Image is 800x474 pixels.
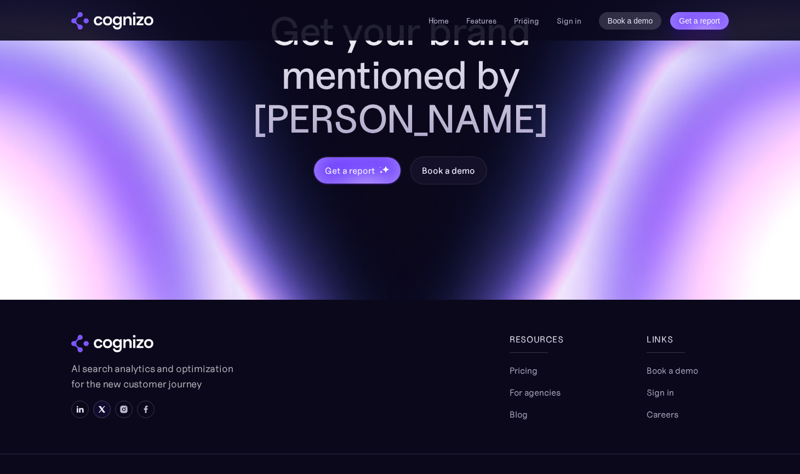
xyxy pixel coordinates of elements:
[225,9,575,141] h2: Get your brand mentioned by [PERSON_NAME]
[670,12,729,30] a: Get a report
[71,12,153,30] a: home
[71,361,236,392] p: AI search analytics and optimization for the new customer journey
[379,167,381,168] img: star
[510,386,561,399] a: For agencies
[382,165,389,173] img: star
[466,16,496,26] a: Features
[557,14,581,27] a: Sign in
[98,405,106,414] img: X icon
[379,170,383,174] img: star
[647,333,729,346] div: links
[510,408,528,421] a: Blog
[428,16,449,26] a: Home
[647,408,678,421] a: Careers
[647,364,698,377] a: Book a demo
[410,156,487,185] a: Book a demo
[647,386,674,399] a: Sign in
[313,156,402,185] a: Get a reportstarstarstar
[599,12,662,30] a: Book a demo
[422,164,475,177] div: Book a demo
[76,405,84,414] img: LinkedIn icon
[71,335,153,352] img: cognizo logo
[71,12,153,30] img: cognizo logo
[325,164,374,177] div: Get a report
[510,333,592,346] div: Resources
[514,16,539,26] a: Pricing
[510,364,538,377] a: Pricing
